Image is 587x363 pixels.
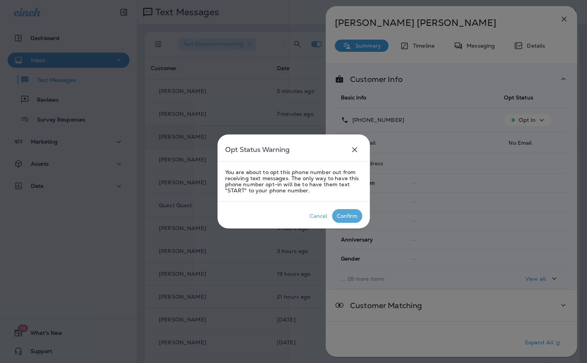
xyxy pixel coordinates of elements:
[337,213,358,219] div: Confirm
[332,209,362,223] button: Confirm
[310,213,328,219] div: Cancel
[305,209,332,223] button: Cancel
[347,142,362,157] button: close
[225,169,362,193] p: You are about to opt this phone number out from receiving text messages. The only way to have thi...
[225,144,290,156] h5: Opt Status Warning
